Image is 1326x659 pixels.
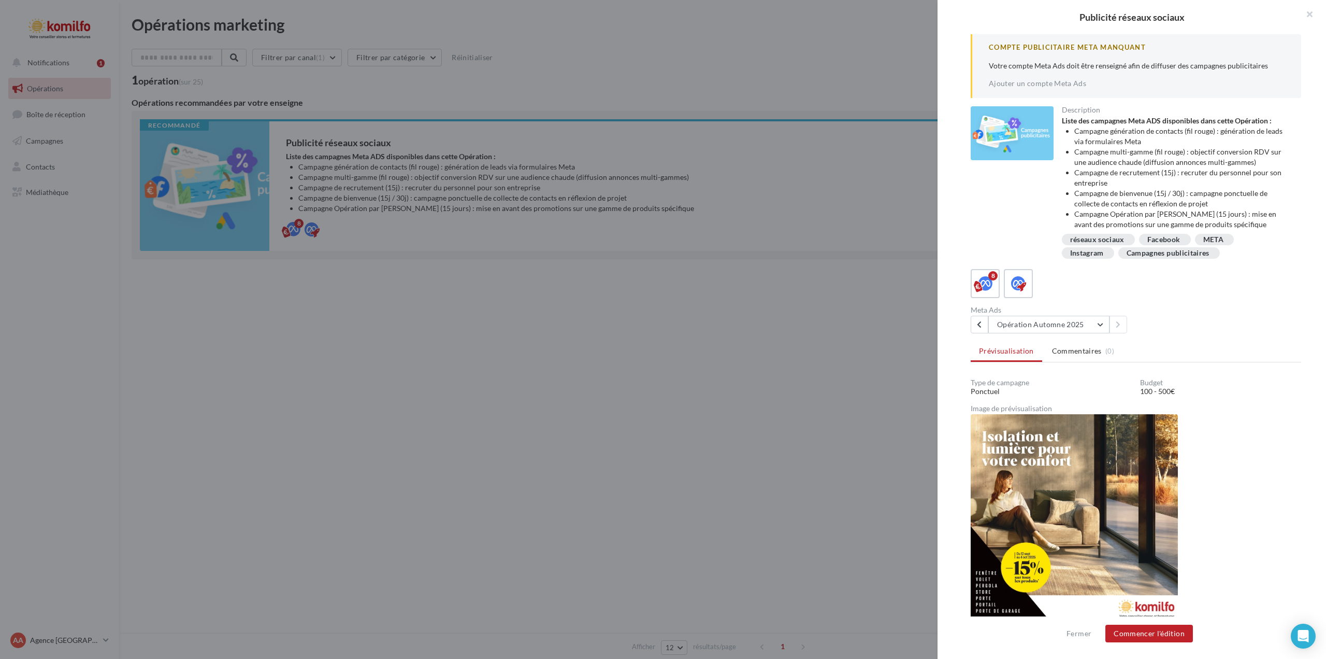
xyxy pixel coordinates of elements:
div: 100 - 500€ [1140,386,1301,397]
button: Opération Automne 2025 [988,316,1109,333]
strong: Liste des campagnes Meta ADS disponibles dans cette Opération : [1062,116,1272,125]
div: Type de campagne [971,379,1132,386]
div: Budget [1140,379,1301,386]
div: Compte Publicitaire Meta Manquant [989,43,1285,52]
li: Campagne Opération par [PERSON_NAME] (15 jours) : mise en avant des promotions sur une gamme de p... [1074,209,1293,230]
li: Campagne de bienvenue (15j / 30j) : campagne ponctuelle de collecte de contacts en réflexion de p... [1074,188,1293,209]
div: Meta Ads [971,306,1132,314]
li: Campagne de recrutement (15j) : recruter du personnel pour son entreprise [1074,167,1293,188]
p: Votre compte Meta Ads doit être renseigné afin de diffuser des campagnes publicitaires [989,61,1285,71]
button: Commencer l'édition [1105,625,1193,642]
div: 8 [988,271,998,281]
div: Open Intercom Messenger [1291,624,1316,649]
div: Facebook [1147,236,1180,244]
img: 0df348e65638c7a133e2b42d1ef67b52.jpg [971,414,1178,622]
div: Ponctuel [971,386,1132,397]
li: Campagne multi-gamme (fil rouge) : objectif conversion RDV sur une audience chaude (diffusion ann... [1074,147,1293,167]
div: Instagram [1070,249,1104,257]
div: Description [1062,106,1293,114]
span: (0) [1105,347,1114,355]
button: Fermer [1062,627,1096,640]
span: Commentaires [1052,346,1102,356]
div: Campagnes publicitaires [1127,249,1209,257]
div: Image de prévisualisation [971,405,1301,412]
div: réseaux sociaux [1070,236,1125,244]
div: Publicité réseaux sociaux [954,12,1309,22]
li: Campagne génération de contacts (fil rouge) : génération de leads via formulaires Meta [1074,126,1293,147]
div: META [1203,236,1223,244]
a: Ajouter un compte Meta Ads [989,79,1086,88]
